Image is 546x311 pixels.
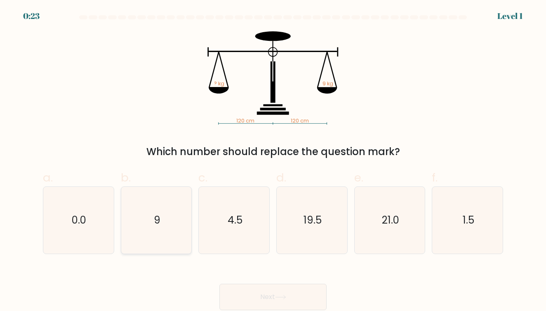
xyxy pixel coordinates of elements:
[323,80,334,87] tspan: 9 kg
[291,117,309,124] tspan: 120 cm
[48,144,498,159] div: Which number should replace the question mark?
[497,10,523,22] div: Level 1
[227,213,242,227] text: 4.5
[23,10,40,22] div: 0:23
[214,80,224,87] tspan: ? kg
[354,170,363,186] span: e.
[382,213,399,227] text: 21.0
[154,213,160,227] text: 9
[43,170,53,186] span: a.
[304,213,322,227] text: 19.5
[72,213,86,227] text: 0.0
[462,213,474,227] text: 1.5
[432,170,438,186] span: f.
[276,170,286,186] span: d.
[236,117,254,124] tspan: 120 cm
[219,284,327,310] button: Next
[121,170,131,186] span: b.
[198,170,207,186] span: c.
